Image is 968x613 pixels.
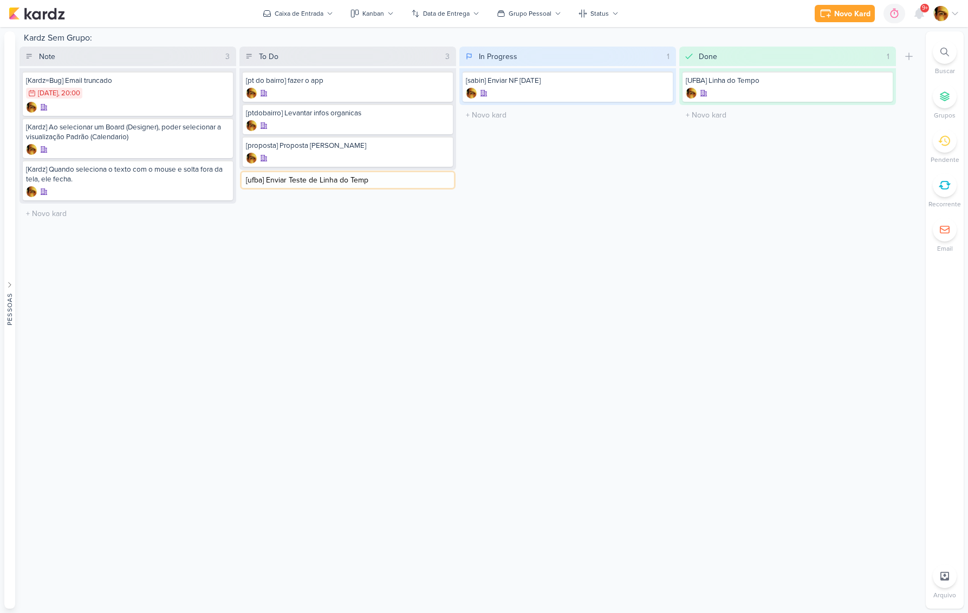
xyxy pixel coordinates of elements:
[22,206,234,221] input: + Novo kard
[937,244,953,253] p: Email
[934,110,956,120] p: Grupos
[686,88,697,99] div: Criador(a): Leandro Guedes
[246,120,257,131] img: Leandro Guedes
[686,76,889,86] div: [UFBA] Linha do Tempo
[882,51,894,62] div: 1
[26,102,37,113] img: Leandro Guedes
[834,8,870,19] div: Novo Kard
[246,88,257,99] div: Criador(a): Leandro Guedes
[26,102,37,113] div: Criador(a): Leandro Guedes
[931,155,959,165] p: Pendente
[246,120,257,131] div: Criador(a): Leandro Guedes
[242,172,454,188] input: + Novo kard
[26,186,37,197] img: Leandro Guedes
[815,5,875,22] button: Novo Kard
[686,88,697,99] img: Leandro Guedes
[26,122,230,142] div: [Kardz] Ao selecionar um Board (Designer), poder selecionar a visualização Padrão (Calendario)
[5,293,15,325] div: Pessoas
[246,153,257,164] div: Criador(a): Leandro Guedes
[26,144,37,155] img: Leandro Guedes
[928,199,961,209] p: Recorrente
[246,141,450,151] div: [proposta] Proposta Celso Aoki
[926,40,964,76] li: Ctrl + F
[20,31,921,47] div: Kardz Sem Grupo:
[26,165,230,184] div: [Kardz] Quando seleciona o texto com o mouse e solta fora da tela, ele fecha.
[26,144,37,155] div: Criador(a): Leandro Guedes
[466,88,477,99] img: Leandro Guedes
[38,90,58,97] div: [DATE]
[246,88,257,99] img: Leandro Guedes
[221,51,234,62] div: 3
[935,66,955,76] p: Buscar
[441,51,454,62] div: 3
[681,107,894,123] input: + Novo kard
[466,88,477,99] div: Criador(a): Leandro Guedes
[246,153,257,164] img: Leandro Guedes
[4,31,15,609] button: Pessoas
[26,76,230,86] div: [Kardz=Bug] Email truncado
[246,108,450,118] div: [ptdobairro] Levantar infos organicas
[922,4,928,12] span: 9+
[26,186,37,197] div: Criador(a): Leandro Guedes
[466,76,670,86] div: [sabin] Enviar NF Festa Junina
[933,590,956,600] p: Arquivo
[58,90,80,97] div: , 20:00
[462,107,674,123] input: + Novo kard
[933,6,948,21] img: Leandro Guedes
[9,7,65,20] img: kardz.app
[662,51,674,62] div: 1
[246,76,450,86] div: [pt do bairro] fazer o app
